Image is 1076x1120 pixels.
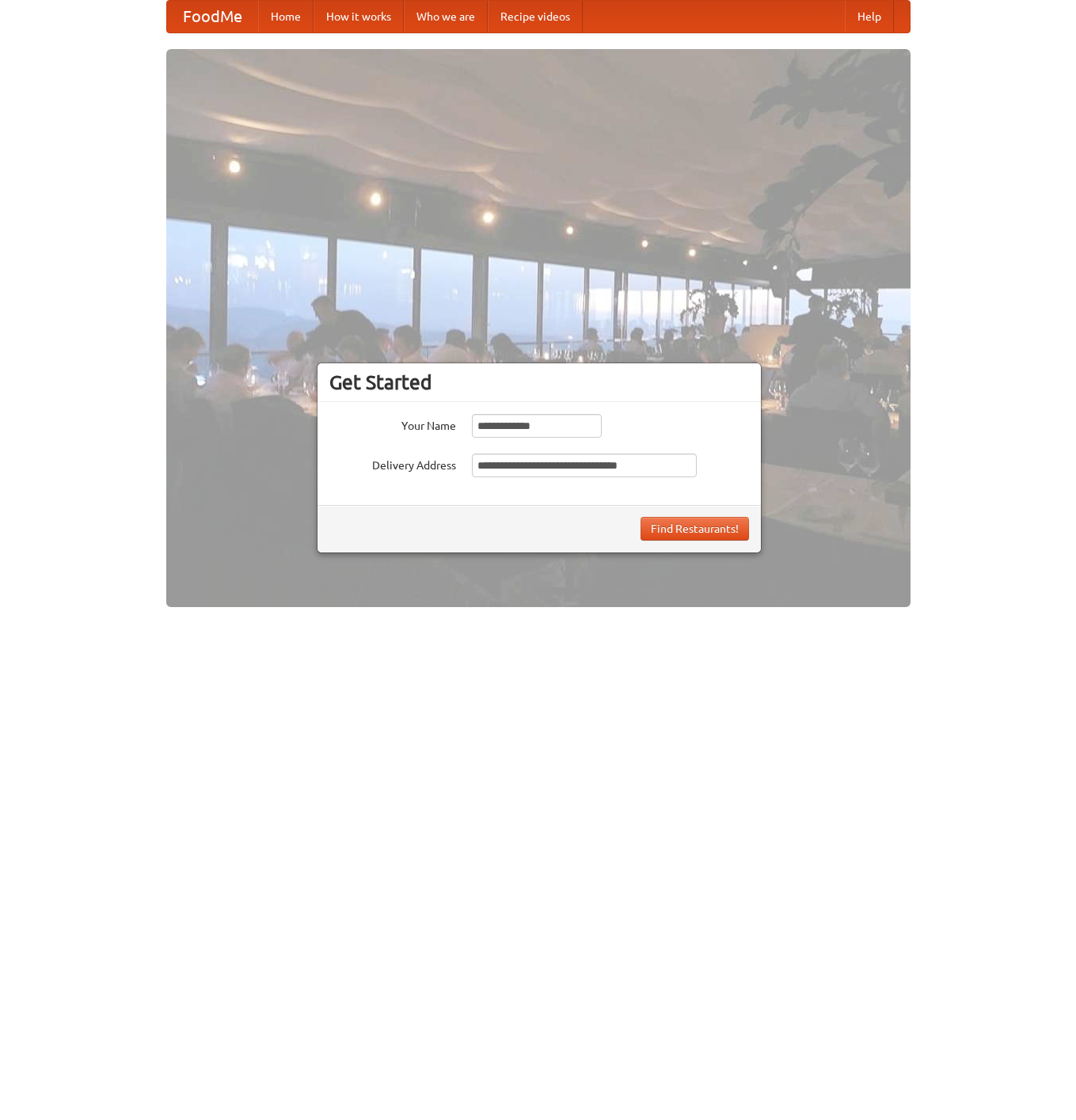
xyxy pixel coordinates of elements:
a: Help [845,1,894,32]
a: How it works [314,1,404,32]
a: FoodMe [167,1,258,32]
h3: Get Started [329,370,749,394]
a: Home [258,1,314,32]
label: Delivery Address [329,454,456,473]
button: Find Restaurants! [641,517,749,541]
label: Your Name [329,414,456,434]
a: Who we are [404,1,488,32]
a: Recipe videos [488,1,583,32]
